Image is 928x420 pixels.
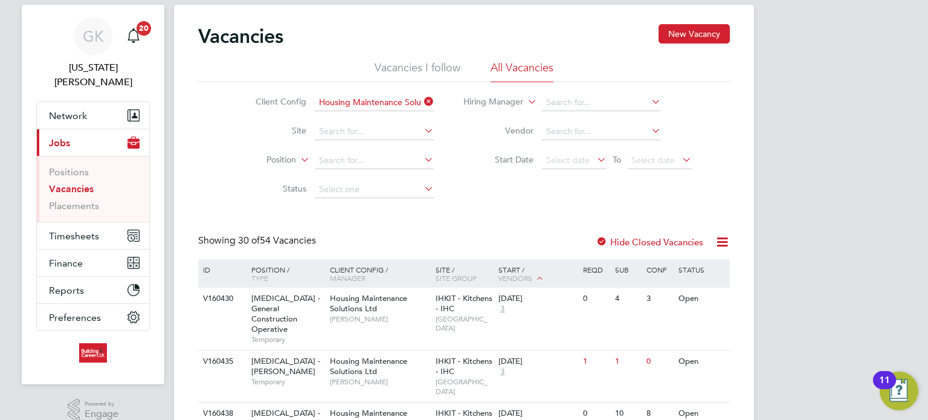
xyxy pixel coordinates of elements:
[49,257,83,269] span: Finance
[121,17,146,56] a: 20
[491,60,553,82] li: All Vacancies
[49,166,89,178] a: Positions
[464,154,533,165] label: Start Date
[227,154,296,166] label: Position
[675,351,728,373] div: Open
[36,343,150,363] a: Go to home page
[251,356,320,376] span: [MEDICAL_DATA] - [PERSON_NAME]
[612,351,643,373] div: 1
[436,377,493,396] span: [GEOGRAPHIC_DATA]
[85,399,118,409] span: Powered by
[330,314,430,324] span: [PERSON_NAME]
[580,351,611,373] div: 1
[436,356,492,376] span: IHKIT - Kitchens - IHC
[879,380,890,396] div: 11
[237,96,306,107] label: Client Config
[37,304,149,331] button: Preferences
[251,377,324,387] span: Temporary
[542,94,661,111] input: Search for...
[315,181,434,198] input: Select one
[49,200,99,212] a: Placements
[200,259,242,280] div: ID
[237,125,306,136] label: Site
[454,96,523,108] label: Hiring Manager
[464,125,533,136] label: Vendor
[49,285,84,296] span: Reports
[49,183,94,195] a: Vacancies
[238,234,316,247] span: 54 Vacancies
[433,259,496,288] div: Site /
[49,312,101,323] span: Preferences
[37,250,149,276] button: Finance
[546,155,590,166] span: Select date
[49,230,99,242] span: Timesheets
[330,377,430,387] span: [PERSON_NAME]
[612,259,643,280] div: Sub
[200,288,242,310] div: V160430
[200,351,242,373] div: V160435
[36,17,150,89] a: GK[US_STATE][PERSON_NAME]
[436,314,493,333] span: [GEOGRAPHIC_DATA]
[612,288,643,310] div: 4
[498,294,577,304] div: [DATE]
[37,222,149,249] button: Timesheets
[498,357,577,367] div: [DATE]
[436,273,477,283] span: Site Group
[49,137,70,149] span: Jobs
[498,367,506,377] span: 3
[659,24,730,44] button: New Vacancy
[85,409,118,419] span: Engage
[198,24,283,48] h2: Vacancies
[315,94,434,111] input: Search for...
[436,293,492,314] span: IHKIT - Kitchens - IHC
[315,152,434,169] input: Search for...
[37,277,149,303] button: Reports
[880,372,918,410] button: Open Resource Center, 11 new notifications
[37,129,149,156] button: Jobs
[315,123,434,140] input: Search for...
[495,259,580,289] div: Start /
[251,273,268,283] span: Type
[596,236,703,248] label: Hide Closed Vacancies
[198,234,318,247] div: Showing
[675,288,728,310] div: Open
[37,156,149,222] div: Jobs
[580,259,611,280] div: Reqd
[609,152,625,167] span: To
[330,356,407,376] span: Housing Maintenance Solutions Ltd
[251,293,320,334] span: [MEDICAL_DATA] - General Construction Operative
[37,102,149,129] button: Network
[137,21,151,36] span: 20
[643,351,675,373] div: 0
[542,123,661,140] input: Search for...
[498,273,532,283] span: Vendors
[631,155,675,166] span: Select date
[643,288,675,310] div: 3
[83,28,104,44] span: GK
[675,259,728,280] div: Status
[237,183,306,194] label: Status
[251,335,324,344] span: Temporary
[238,234,260,247] span: 30 of
[498,409,577,419] div: [DATE]
[580,288,611,310] div: 0
[643,259,675,280] div: Conf
[49,110,87,121] span: Network
[498,304,506,314] span: 3
[79,343,106,363] img: buildingcareersuk-logo-retina.png
[375,60,460,82] li: Vacancies I follow
[36,60,150,89] span: Georgia King
[22,5,164,384] nav: Main navigation
[242,259,327,288] div: Position /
